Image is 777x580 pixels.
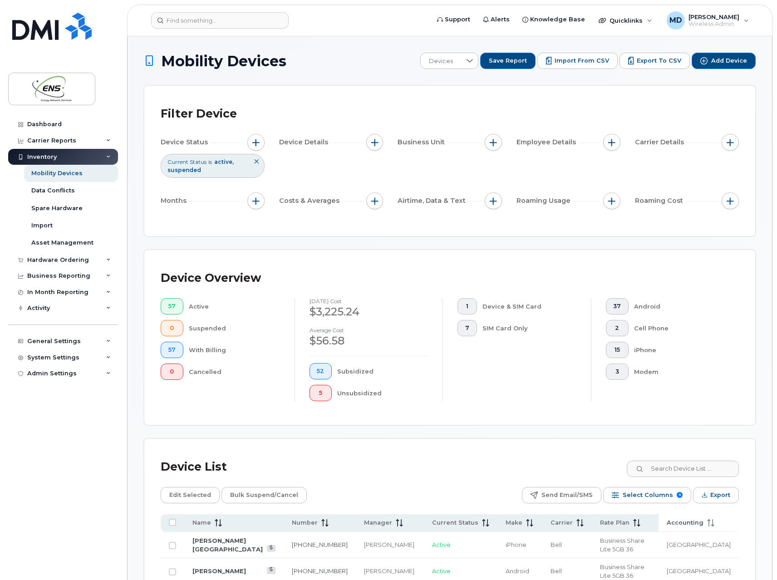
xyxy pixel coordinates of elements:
span: Manager [364,519,392,527]
span: Carrier Details [635,138,687,147]
span: Make [506,519,522,527]
div: Filter Device [161,102,237,126]
button: 57 [161,298,183,315]
button: 0 [161,320,183,336]
span: Save Report [489,57,527,65]
div: Unsubsidized [337,385,428,401]
a: [PERSON_NAME] [192,567,246,575]
h4: [DATE] cost [310,298,428,304]
div: SIM Card Only [482,320,576,336]
button: Export to CSV [620,53,690,69]
span: Active [432,567,451,575]
span: Costs & Averages [279,196,342,206]
button: Import from CSV [537,53,618,69]
button: Save Report [480,53,536,69]
button: 2 [606,320,629,336]
button: 52 [310,363,332,379]
span: 57 [168,346,176,354]
span: iPhone [506,541,526,548]
span: Send Email/SMS [541,488,593,502]
span: Export [710,488,730,502]
span: [GEOGRAPHIC_DATA] [667,541,731,548]
span: Business Share Lite 5GB 36 [600,563,644,579]
span: Bulk Suspend/Cancel [230,488,298,502]
div: Suspended [189,320,280,336]
div: Active [189,298,280,315]
div: iPhone [634,342,724,358]
a: [PHONE_NUMBER] [292,541,348,548]
span: active [214,158,234,165]
span: 7 [465,324,469,332]
span: is [208,158,212,166]
span: 0 [168,368,176,375]
button: 7 [457,320,477,336]
span: Number [292,519,318,527]
button: 3 [606,364,629,380]
a: View Last Bill [267,567,275,574]
span: 0 [168,324,176,332]
span: 57 [168,303,176,310]
span: Device Status [161,138,211,147]
div: Cancelled [189,364,280,380]
span: Device Details [279,138,331,147]
span: 9 [677,492,683,498]
span: 1 [465,303,469,310]
div: Modem [634,364,724,380]
button: 15 [606,342,629,358]
button: 5 [310,385,332,401]
span: Employee Details [516,138,579,147]
button: Select Columns 9 [603,487,691,503]
span: Accounting [667,519,703,527]
span: Mobility Devices [161,53,286,69]
button: Edit Selected [161,487,220,503]
div: Device & SIM Card [482,298,576,315]
span: Airtime, Data & Text [398,196,468,206]
span: 2 [613,324,621,332]
span: Select Columns [623,488,673,502]
div: $56.58 [310,333,428,349]
span: 3 [613,368,621,375]
span: Add Device [711,57,747,65]
div: Device Overview [161,266,261,290]
h4: Average cost [310,327,428,333]
span: [GEOGRAPHIC_DATA] [667,567,731,575]
div: With Billing [189,342,280,358]
span: Roaming Cost [635,196,686,206]
span: Devices [421,53,461,69]
button: Send Email/SMS [522,487,601,503]
span: Rate Plan [600,519,629,527]
span: Import from CSV [555,57,609,65]
span: Business Share Lite 5GB 36 [600,537,644,553]
div: $3,225.24 [310,304,428,319]
span: Current Status [432,519,478,527]
span: 37 [613,303,621,310]
button: Add Device [692,53,756,69]
span: 5 [317,389,324,397]
div: Subsidized [337,363,428,379]
span: Bell [551,567,562,575]
span: Active [432,541,451,548]
a: [PERSON_NAME] [GEOGRAPHIC_DATA] [192,537,263,553]
span: Roaming Usage [516,196,573,206]
div: Device List [161,455,227,479]
span: Current Status [167,158,207,166]
div: [PERSON_NAME] [364,541,416,549]
button: 0 [161,364,183,380]
div: [PERSON_NAME] [364,567,416,575]
span: Bell [551,541,562,548]
span: Name [192,519,211,527]
input: Search Device List ... [627,461,739,477]
span: 15 [613,346,621,354]
span: Edit Selected [169,488,211,502]
div: Cell Phone [634,320,724,336]
span: 52 [317,368,324,375]
a: [PHONE_NUMBER] [292,567,348,575]
span: Export to CSV [637,57,681,65]
span: Carrier [551,519,573,527]
button: 37 [606,298,629,315]
span: Business Unit [398,138,448,147]
span: suspended [167,167,201,173]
